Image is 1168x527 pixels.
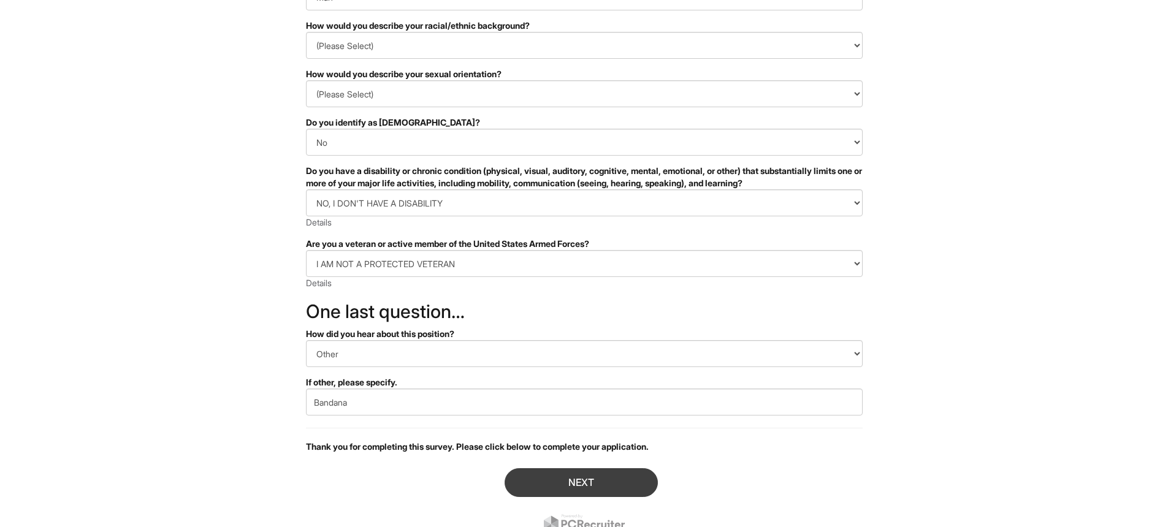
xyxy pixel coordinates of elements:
div: How would you describe your racial/ethnic background? [306,20,863,32]
h2: One last question… [306,301,863,322]
a: Details [306,278,332,288]
select: How did you hear about this position? [306,340,863,367]
select: Are you a veteran or active member of the United States Armed Forces? [306,250,863,277]
div: How would you describe your sexual orientation? [306,68,863,80]
select: How would you describe your racial/ethnic background? [306,32,863,59]
div: Do you identify as [DEMOGRAPHIC_DATA]? [306,116,863,129]
div: If other, please specify. [306,376,863,389]
select: Do you identify as transgender? [306,129,863,156]
select: How would you describe your sexual orientation? [306,80,863,107]
button: Next [505,468,658,497]
a: Details [306,217,332,227]
p: Thank you for completing this survey. Please click below to complete your application. [306,441,863,453]
select: Do you have a disability or chronic condition (physical, visual, auditory, cognitive, mental, emo... [306,189,863,216]
div: How did you hear about this position? [306,328,863,340]
div: Are you a veteran or active member of the United States Armed Forces? [306,238,863,250]
div: Do you have a disability or chronic condition (physical, visual, auditory, cognitive, mental, emo... [306,165,863,189]
input: If other, please specify. [306,389,863,415]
